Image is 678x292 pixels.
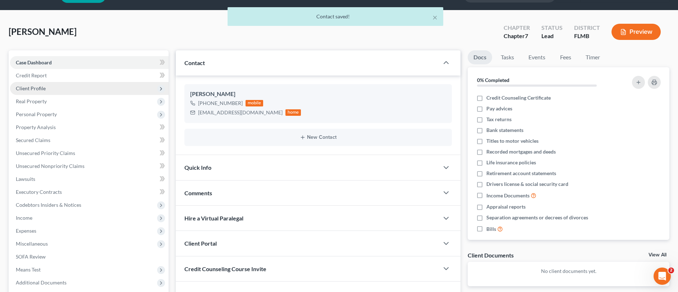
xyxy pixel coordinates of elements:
span: Unsecured Nonpriority Claims [16,163,84,169]
button: Preview [611,24,661,40]
a: Timer [580,50,606,64]
span: Retirement account statements [486,170,556,177]
div: Contact saved! [233,13,438,20]
a: Property Analysis [10,121,169,134]
a: Docs [468,50,492,64]
span: Real Property [16,98,47,104]
div: home [285,109,301,116]
a: Tasks [495,50,520,64]
a: Executory Contracts [10,186,169,199]
span: Client Portal [184,240,217,247]
span: Bills [486,225,496,233]
span: Additional Documents [16,279,67,286]
span: Secured Claims [16,137,50,143]
span: 7 [525,32,528,39]
span: Credit Counseling Course Invite [184,265,266,272]
span: Miscellaneous [16,241,48,247]
span: Credit Report [16,72,47,78]
div: Chapter [504,32,530,40]
span: Personal Property [16,111,57,117]
a: Lawsuits [10,173,169,186]
p: No client documents yet. [473,268,664,275]
span: Comments [184,190,212,196]
span: Separation agreements or decrees of divorces [486,214,588,221]
div: [PERSON_NAME] [190,90,446,99]
span: Contact [184,59,205,66]
a: Unsecured Priority Claims [10,147,169,160]
button: × [432,13,438,22]
span: Income [16,215,32,221]
a: Secured Claims [10,134,169,147]
span: Executory Contracts [16,189,62,195]
div: Lead [541,32,563,40]
span: Appraisal reports [486,203,526,210]
span: Case Dashboard [16,59,52,65]
span: Tax returns [486,116,512,123]
div: mobile [246,100,264,106]
span: Life insurance policies [486,159,536,166]
a: Events [523,50,551,64]
span: Client Profile [16,85,46,91]
span: Titles to motor vehicles [486,137,539,145]
span: Income Documents [486,192,530,199]
span: Codebtors Insiders & Notices [16,202,81,208]
div: [EMAIL_ADDRESS][DOMAIN_NAME] [198,109,283,116]
div: Client Documents [468,251,514,259]
span: Bank statements [486,127,523,134]
a: View All [649,252,666,257]
strong: 0% Completed [477,77,509,83]
a: Unsecured Nonpriority Claims [10,160,169,173]
button: New Contact [190,134,446,140]
span: Property Analysis [16,124,56,130]
span: Expenses [16,228,36,234]
span: SOFA Review [16,254,46,260]
span: Lawsuits [16,176,35,182]
span: [PERSON_NAME] [9,26,77,37]
span: Unsecured Priority Claims [16,150,75,156]
span: Hire a Virtual Paralegal [184,215,243,222]
a: SOFA Review [10,250,169,263]
span: 2 [668,268,674,273]
span: Drivers license & social security card [486,181,568,188]
div: [PHONE_NUMBER] [198,100,243,107]
a: Fees [554,50,577,64]
iframe: Intercom live chat [654,268,671,285]
a: Case Dashboard [10,56,169,69]
span: Recorded mortgages and deeds [486,148,556,155]
span: Credit Counseling Certificate [486,94,551,101]
a: Credit Report [10,69,169,82]
span: Pay advices [486,105,512,112]
span: Quick Info [184,164,211,171]
span: Means Test [16,266,41,273]
div: FLMB [574,32,600,40]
